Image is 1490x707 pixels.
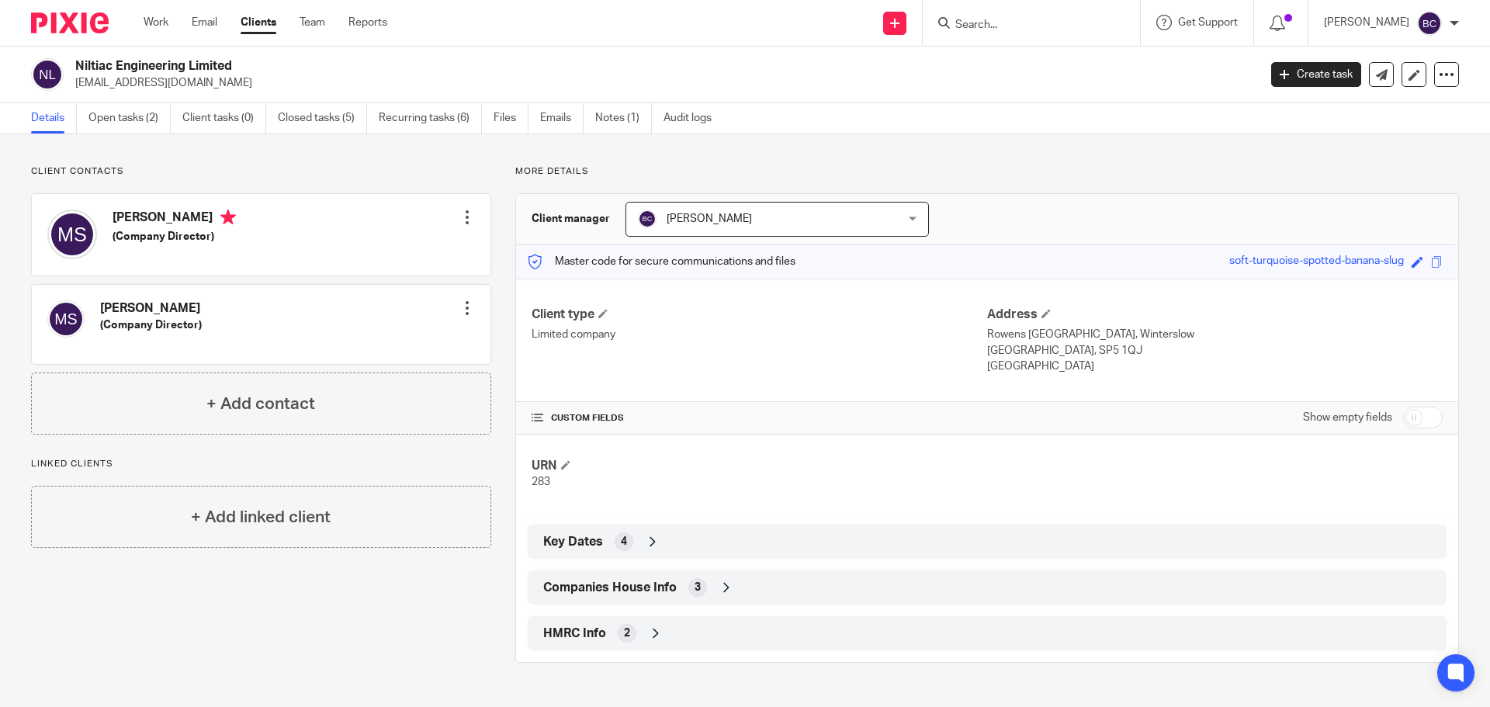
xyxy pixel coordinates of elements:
[47,210,97,259] img: svg%3E
[300,15,325,30] a: Team
[191,505,331,529] h4: + Add linked client
[220,210,236,225] i: Primary
[532,458,987,474] h4: URN
[515,165,1459,178] p: More details
[987,327,1443,342] p: Rowens [GEOGRAPHIC_DATA], Winterslow
[1229,253,1404,271] div: soft-turquoise-spotted-banana-slug
[621,534,627,549] span: 4
[113,229,236,244] h5: (Company Director)
[543,534,603,550] span: Key Dates
[532,412,987,425] h4: CUSTOM FIELDS
[75,75,1248,91] p: [EMAIL_ADDRESS][DOMAIN_NAME]
[31,12,109,33] img: Pixie
[987,343,1443,359] p: [GEOGRAPHIC_DATA], SP5 1QJ
[987,359,1443,374] p: [GEOGRAPHIC_DATA]
[638,210,657,228] img: svg%3E
[528,254,795,269] p: Master code for secure communications and files
[494,103,528,133] a: Files
[543,580,677,596] span: Companies House Info
[241,15,276,30] a: Clients
[144,15,168,30] a: Work
[278,103,367,133] a: Closed tasks (5)
[1178,17,1238,28] span: Get Support
[31,103,77,133] a: Details
[206,392,315,416] h4: + Add contact
[540,103,584,133] a: Emails
[624,626,630,641] span: 2
[75,58,1014,75] h2: Niltiac Engineering Limited
[88,103,171,133] a: Open tasks (2)
[532,327,987,342] p: Limited company
[100,317,202,333] h5: (Company Director)
[543,626,606,642] span: HMRC Info
[1417,11,1442,36] img: svg%3E
[595,103,652,133] a: Notes (1)
[192,15,217,30] a: Email
[664,103,723,133] a: Audit logs
[1303,410,1392,425] label: Show empty fields
[348,15,387,30] a: Reports
[667,213,752,224] span: [PERSON_NAME]
[31,458,491,470] p: Linked clients
[954,19,1093,33] input: Search
[532,477,550,487] span: 283
[100,300,202,317] h4: [PERSON_NAME]
[532,307,987,323] h4: Client type
[379,103,482,133] a: Recurring tasks (6)
[182,103,266,133] a: Client tasks (0)
[47,300,85,338] img: svg%3E
[113,210,236,229] h4: [PERSON_NAME]
[532,211,610,227] h3: Client manager
[1324,15,1409,30] p: [PERSON_NAME]
[31,165,491,178] p: Client contacts
[987,307,1443,323] h4: Address
[695,580,701,595] span: 3
[31,58,64,91] img: svg%3E
[1271,62,1361,87] a: Create task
